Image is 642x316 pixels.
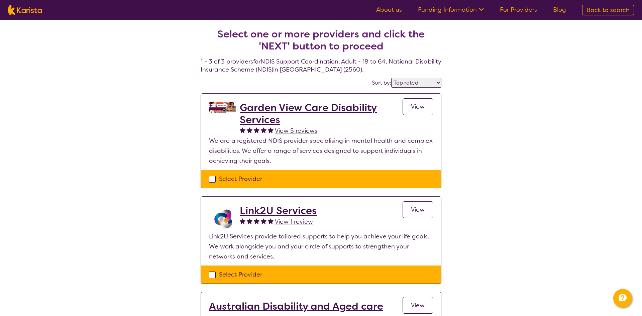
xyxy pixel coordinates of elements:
a: View 5 reviews [275,126,317,136]
span: View [411,301,425,309]
a: Link2U Services [240,205,317,217]
label: Sort by: [372,79,391,86]
img: fullstar [247,127,252,133]
h4: 1 - 3 of 3 providers for NDIS Support Coordination , Adult - 18 to 64 , National Disability Insur... [201,12,441,74]
a: Funding Information [418,6,484,14]
p: Link2U Services provide tailored supports to help you achieve your life goals. We work alongside ... [209,231,433,261]
img: fullstar [247,218,252,224]
img: fullstar [261,218,266,224]
img: fullstar [261,127,266,133]
a: About us [376,6,402,14]
a: View [403,297,433,314]
img: Karista logo [8,5,42,15]
a: Blog [553,6,566,14]
a: Back to search [582,5,634,15]
img: fullstar [268,218,274,224]
button: Channel Menu [613,289,632,308]
span: View 5 reviews [275,127,317,135]
span: Back to search [586,6,630,14]
p: We are a registered NDIS provider specialising in mental health and complex disabilities. We offe... [209,136,433,166]
h2: Select one or more providers and click the 'NEXT' button to proceed [209,28,433,52]
img: fullstar [240,218,245,224]
img: fullstar [254,127,259,133]
img: fullstar [240,127,245,133]
span: View [411,103,425,111]
span: View [411,206,425,214]
a: Garden View Care Disability Services [240,102,403,126]
img: fhlsqaxcthszxhqwxlmb.jpg [209,102,236,113]
span: View 1 review [275,218,313,226]
a: View [403,201,433,218]
img: fullstar [254,218,259,224]
a: View [403,98,433,115]
a: For Providers [500,6,537,14]
a: View 1 review [275,217,313,227]
img: fullstar [268,127,274,133]
img: lvrf5nqnn2npdrpfvz8h.png [209,205,236,231]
